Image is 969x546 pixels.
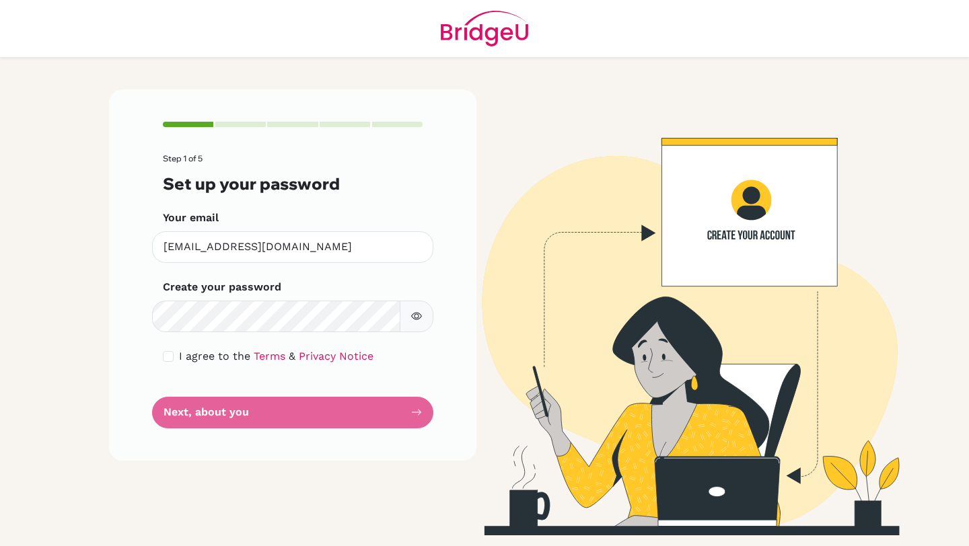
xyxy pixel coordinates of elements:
a: Terms [254,350,285,362]
span: Step 1 of 5 [163,153,203,163]
input: Insert your email* [152,231,433,263]
a: Privacy Notice [299,350,373,362]
span: I agree to the [179,350,250,362]
label: Your email [163,210,219,226]
span: & [289,350,295,362]
h3: Set up your password [163,174,423,194]
label: Create your password [163,279,281,295]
